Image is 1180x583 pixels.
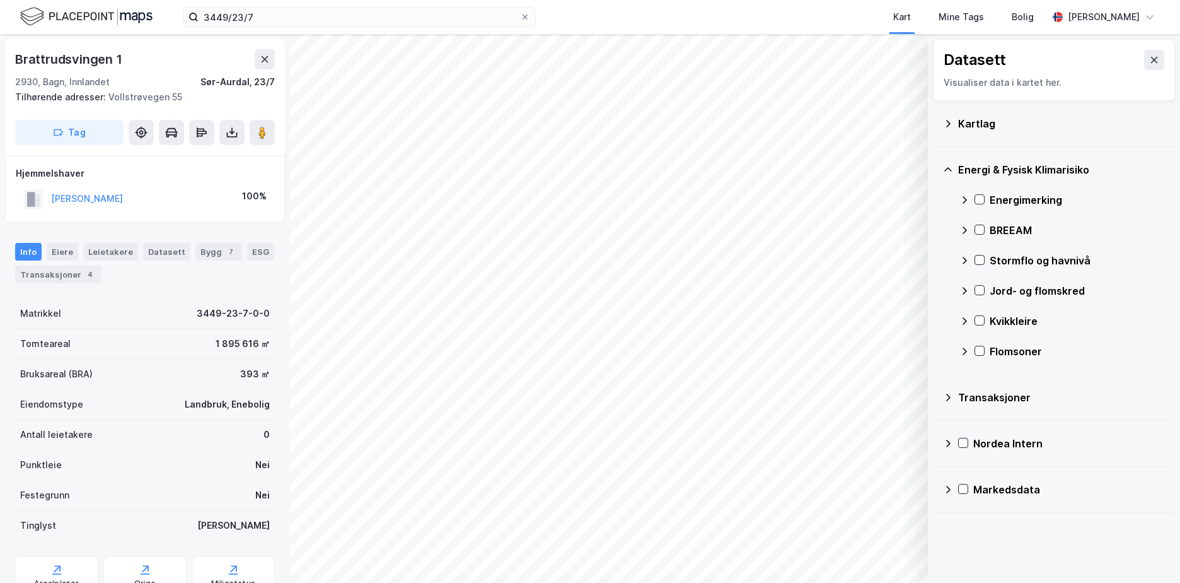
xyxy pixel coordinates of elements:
[990,223,1165,238] div: BREEAM
[944,50,1006,70] div: Datasett
[199,8,520,26] input: Søk på adresse, matrikkel, gårdeiere, leietakere eller personer
[15,49,125,69] div: Brattrudsvingen 1
[973,482,1165,497] div: Markedsdata
[200,74,275,90] div: Sør-Aurdal, 23/7
[15,91,108,102] span: Tilhørende adresser:
[958,162,1165,177] div: Energi & Fysisk Klimarisiko
[195,243,242,261] div: Bygg
[20,427,93,442] div: Antall leietakere
[20,397,83,412] div: Eiendomstype
[20,306,61,321] div: Matrikkel
[990,253,1165,268] div: Stormflo og havnivå
[958,116,1165,131] div: Kartlag
[20,518,56,533] div: Tinglyst
[83,243,138,261] div: Leietakere
[1068,9,1140,25] div: [PERSON_NAME]
[16,166,274,181] div: Hjemmelshaver
[263,427,270,442] div: 0
[15,120,124,145] button: Tag
[893,9,911,25] div: Kart
[20,6,153,28] img: logo.f888ab2527a4732fd821a326f86c7f29.svg
[973,436,1165,451] div: Nordea Intern
[20,336,71,351] div: Tomteareal
[197,306,270,321] div: 3449-23-7-0-0
[20,457,62,473] div: Punktleie
[15,90,265,105] div: Vollstrøvegen 55
[47,243,78,261] div: Eiere
[1012,9,1034,25] div: Bolig
[255,488,270,503] div: Nei
[255,457,270,473] div: Nei
[20,367,93,382] div: Bruksareal (BRA)
[990,283,1165,298] div: Jord- og flomskred
[990,314,1165,329] div: Kvikkleire
[944,75,1164,90] div: Visualiser data i kartet her.
[939,9,984,25] div: Mine Tags
[197,518,270,533] div: [PERSON_NAME]
[185,397,270,412] div: Landbruk, Enebolig
[990,192,1165,208] div: Energimerking
[20,488,69,503] div: Festegrunn
[15,243,42,261] div: Info
[240,367,270,382] div: 393 ㎡
[15,266,101,283] div: Transaksjoner
[84,268,96,281] div: 4
[247,243,274,261] div: ESG
[216,336,270,351] div: 1 895 616 ㎡
[958,390,1165,405] div: Transaksjoner
[242,189,267,204] div: 100%
[224,245,237,258] div: 7
[990,344,1165,359] div: Flomsoner
[15,74,110,90] div: 2930, Bagn, Innlandet
[143,243,190,261] div: Datasett
[1117,522,1180,583] iframe: Chat Widget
